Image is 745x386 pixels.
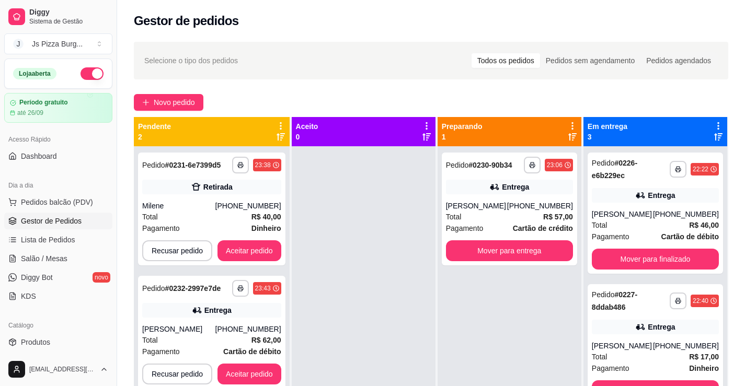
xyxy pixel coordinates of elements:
[142,364,212,384] button: Recusar pedido
[592,209,653,219] div: [PERSON_NAME]
[21,197,93,207] span: Pedidos balcão (PDV)
[142,240,212,261] button: Recusar pedido
[4,213,112,229] a: Gestor de Pedidos
[4,4,112,29] a: DiggySistema de Gestão
[689,221,719,229] strong: R$ 46,00
[21,272,53,283] span: Diggy Bot
[204,305,232,315] div: Entrega
[217,240,281,261] button: Aceitar pedido
[547,161,563,169] div: 23:06
[446,240,573,261] button: Mover para entrega
[4,131,112,148] div: Acesso Rápido
[648,322,675,332] div: Entrega
[540,53,640,68] div: Pedidos sem agendamento
[446,223,484,234] span: Pagamento
[693,165,708,173] div: 22:22
[296,121,318,132] p: Aceito
[154,97,195,108] span: Novo pedido
[4,317,112,334] div: Catálogo
[4,357,112,382] button: [EMAIL_ADDRESS][DOMAIN_NAME]
[592,159,615,167] span: Pedido
[4,269,112,286] a: Diggy Botnovo
[689,353,719,361] strong: R$ 17,00
[446,161,469,169] span: Pedido
[144,55,238,66] span: Selecione o tipo dos pedidos
[215,324,281,334] div: [PHONE_NUMBER]
[203,182,233,192] div: Retirada
[592,231,629,242] span: Pagamento
[17,109,43,117] article: até 26/09
[142,334,158,346] span: Total
[251,213,281,221] strong: R$ 40,00
[507,201,573,211] div: [PHONE_NUMBER]
[592,159,637,180] strong: # 0226-e6b229ec
[142,284,165,293] span: Pedido
[502,182,529,192] div: Entrega
[134,94,203,111] button: Novo pedido
[4,334,112,350] a: Produtos
[592,249,719,270] button: Mover para finalizado
[4,33,112,54] button: Select a team
[21,216,82,226] span: Gestor de Pedidos
[13,68,56,79] div: Loja aberta
[255,161,271,169] div: 23:38
[446,211,462,223] span: Total
[142,99,150,106] span: plus
[142,324,215,334] div: [PERSON_NAME]
[653,209,719,219] div: [PHONE_NUMBER]
[29,365,96,373] span: [EMAIL_ADDRESS][DOMAIN_NAME]
[4,148,112,165] a: Dashboard
[21,253,67,264] span: Salão / Mesas
[543,213,573,221] strong: R$ 57,00
[21,291,36,301] span: KDS
[592,362,629,374] span: Pagamento
[251,224,281,232] strong: Dinheiro
[165,284,221,293] strong: # 0232-2997e7de
[142,346,180,357] span: Pagamento
[138,132,171,142] p: 2
[81,67,104,80] button: Alterar Status
[661,232,719,241] strong: Cartão de débito
[142,201,215,211] div: Milene
[592,219,608,231] span: Total
[648,190,675,201] div: Entrega
[217,364,281,384] button: Aceitar pedido
[32,39,83,49] div: Js Pizza Burg ...
[29,8,108,17] span: Diggy
[142,211,158,223] span: Total
[29,17,108,26] span: Sistema de Gestão
[223,347,281,356] strong: Cartão de débito
[215,201,281,211] div: [PHONE_NUMBER]
[689,364,719,372] strong: Dinheiro
[296,132,318,142] p: 0
[4,288,112,305] a: KDS
[653,341,719,351] div: [PHONE_NUMBER]
[4,194,112,210] button: Pedidos balcão (PDV)
[4,93,112,123] a: Período gratuitoaté 26/09
[134,13,239,29] h2: Gestor de pedidos
[693,297,708,305] div: 22:40
[640,53,717,68] div: Pedidos agendados
[592,351,608,362] span: Total
[588,132,627,142] p: 3
[251,336,281,344] strong: R$ 62,00
[442,132,483,142] p: 1
[13,39,24,49] span: J
[19,99,68,107] article: Período gratuito
[4,250,112,267] a: Salão / Mesas
[592,290,615,299] span: Pedido
[142,223,180,234] span: Pagamento
[4,231,112,248] a: Lista de Pedidos
[513,224,573,232] strong: Cartão de crédito
[138,121,171,132] p: Pendente
[592,341,653,351] div: [PERSON_NAME]
[468,161,512,169] strong: # 0230-90b34
[21,235,75,245] span: Lista de Pedidos
[142,161,165,169] span: Pedido
[592,290,637,311] strong: # 0227-8ddab486
[472,53,540,68] div: Todos os pedidos
[255,284,271,293] div: 23:43
[21,151,57,161] span: Dashboard
[4,177,112,194] div: Dia a dia
[21,337,50,347] span: Produtos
